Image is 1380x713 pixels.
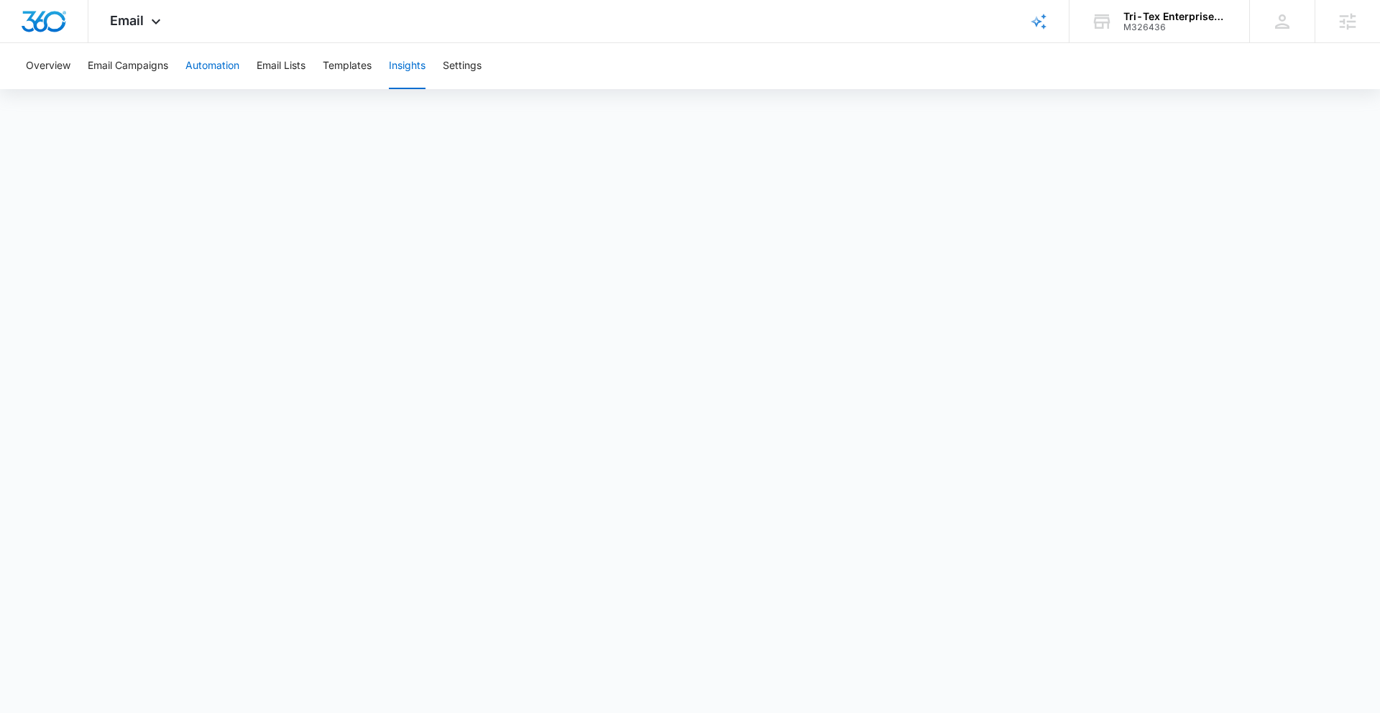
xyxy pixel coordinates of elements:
button: Settings [443,43,482,89]
button: Overview [26,43,70,89]
button: Templates [323,43,372,89]
button: Email Campaigns [88,43,168,89]
button: Automation [185,43,239,89]
div: account id [1123,22,1228,32]
button: Insights [389,43,425,89]
span: Email [110,13,144,28]
div: account name [1123,11,1228,22]
button: Email Lists [257,43,305,89]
